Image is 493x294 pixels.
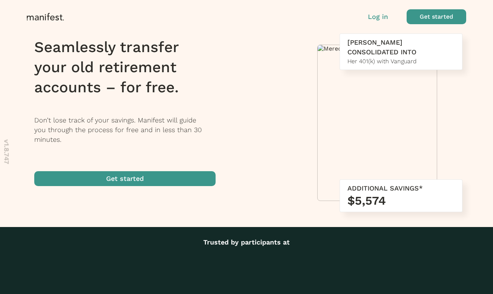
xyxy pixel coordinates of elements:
[347,38,455,57] div: [PERSON_NAME] CONSOLIDATED INTO
[34,171,216,186] button: Get started
[2,140,12,164] p: v 1.8.747
[34,37,225,98] h1: Seamlessly transfer your old retirement accounts – for free.
[347,193,455,208] h3: $5,574
[368,12,388,22] button: Log in
[347,183,455,193] div: ADDITIONAL SAVINGS*
[407,9,466,24] button: Get started
[318,45,437,52] img: Meredith
[347,57,455,66] div: Her 401(k) with Vanguard
[34,115,225,144] p: Don’t lose track of your savings. Manifest will guide you through the process for free and in les...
